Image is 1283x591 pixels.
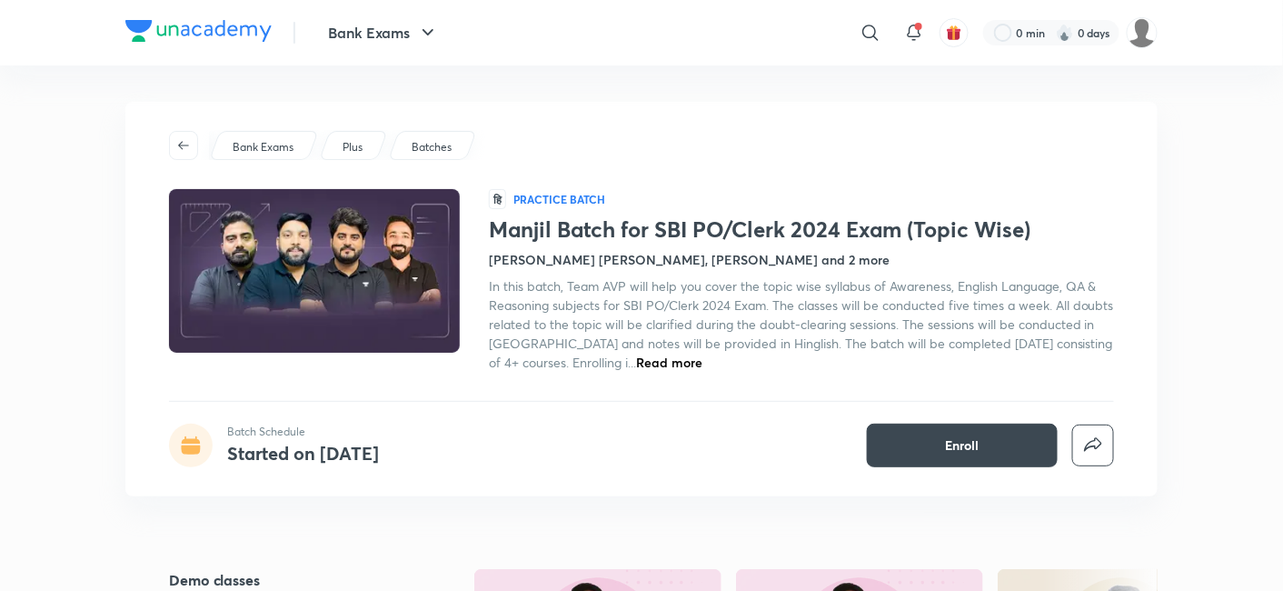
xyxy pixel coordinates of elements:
p: Bank Exams [233,139,293,155]
p: Practice Batch [513,192,605,206]
a: Batches [409,139,455,155]
button: Enroll [867,424,1058,467]
p: Batch Schedule [227,424,379,440]
span: In this batch, Team AVP will help you cover the topic wise syllabus of Awareness, English Languag... [489,277,1114,371]
a: Company Logo [125,20,272,46]
img: avatar [946,25,962,41]
img: Thumbnail [166,187,462,355]
img: Company Logo [125,20,272,42]
h4: Started on [DATE] [227,441,379,466]
img: streak [1056,24,1074,42]
button: Bank Exams [317,15,450,51]
button: avatar [940,18,969,47]
img: Drishti Chauhan [1127,17,1158,48]
h4: [PERSON_NAME] [PERSON_NAME], [PERSON_NAME] and 2 more [489,250,890,269]
a: Bank Exams [230,139,297,155]
a: Plus [340,139,366,155]
p: Batches [412,139,452,155]
h5: Demo classes [169,569,416,591]
span: Enroll [946,436,980,455]
span: Read more [636,354,702,371]
h1: Manjil Batch for SBI PO/Clerk 2024 Exam (Topic Wise) [489,216,1114,243]
p: Plus [343,139,363,155]
span: हि [489,189,506,209]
